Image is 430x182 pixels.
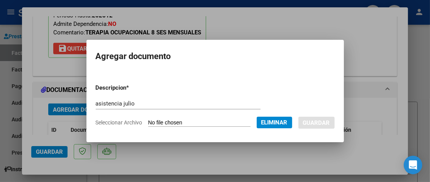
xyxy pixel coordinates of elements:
h2: Agregar documento [96,49,335,64]
span: Eliminar [261,119,288,126]
span: Guardar [303,119,330,126]
div: Open Intercom Messenger [404,156,422,174]
p: Descripcion [96,83,168,92]
button: Eliminar [257,117,292,128]
button: Guardar [298,117,335,129]
span: Seleccionar Archivo [96,119,142,126]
